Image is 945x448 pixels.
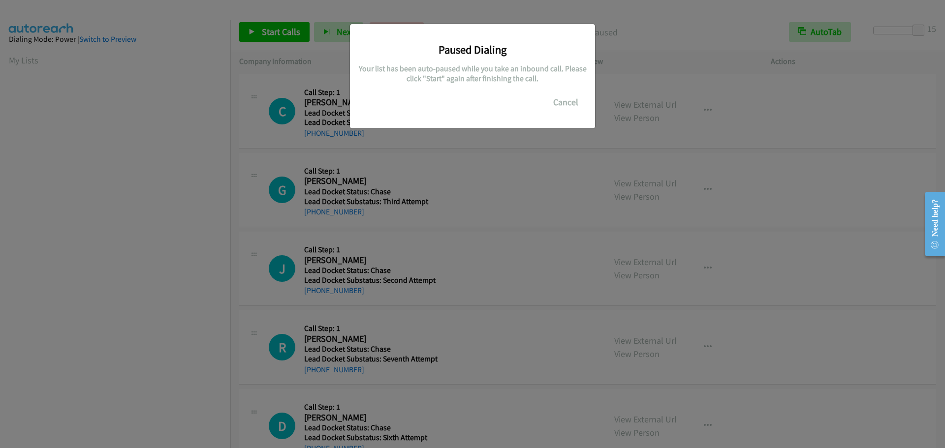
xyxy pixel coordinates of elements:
[357,64,588,83] h5: Your list has been auto-paused while you take an inbound call. Please click "Start" again after f...
[544,92,588,112] button: Cancel
[357,43,588,57] h3: Paused Dialing
[916,185,945,263] iframe: Resource Center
